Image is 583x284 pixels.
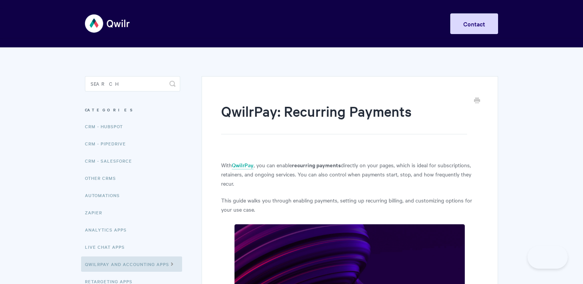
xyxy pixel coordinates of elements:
p: This guide walks you through enabling payments, setting up recurring billing, and customizing opt... [221,196,479,214]
a: CRM - Salesforce [85,153,138,168]
a: Other CRMs [85,170,122,186]
h3: Categories [85,103,180,117]
img: Qwilr Help Center [85,9,130,38]
a: CRM - HubSpot [85,119,129,134]
iframe: Toggle Customer Support [528,246,568,269]
a: QwilrPay [232,161,254,170]
a: Contact [450,13,498,34]
a: Live Chat Apps [85,239,130,255]
a: Automations [85,188,125,203]
a: QwilrPay and Accounting Apps [81,256,182,272]
a: Zapier [85,205,108,220]
h1: QwilrPay: Recurring Payments [221,101,467,134]
a: CRM - Pipedrive [85,136,132,151]
strong: recurring payments [292,161,341,169]
a: Analytics Apps [85,222,132,237]
a: Print this Article [474,97,480,105]
p: With , you can enable directly on your pages, which is ideal for subscriptions, retainers, and on... [221,160,479,188]
input: Search [85,76,180,91]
